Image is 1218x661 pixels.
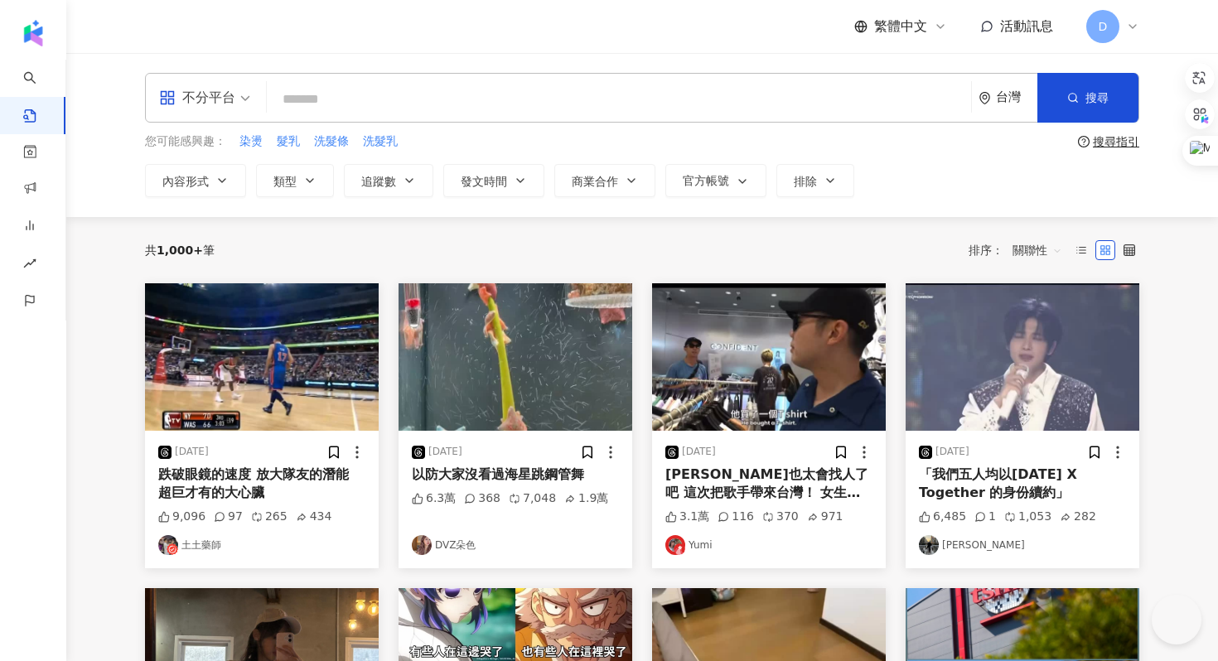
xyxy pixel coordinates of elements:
button: 髮乳 [276,133,301,151]
div: 跌破眼鏡的速度 放大隊友的潛能 超巨才有的大心臟 [158,466,365,503]
span: question-circle [1078,136,1090,147]
img: post-image [145,283,379,431]
span: 髮乳 [277,133,300,150]
div: 搜尋指引 [1093,135,1139,148]
div: 「我們五人均以[DATE] X Together 的身份續約」 [919,466,1126,503]
span: 您可能感興趣： [145,133,226,150]
div: 以防大家沒看過海星跳鋼管舞 [412,466,619,484]
span: 搜尋 [1085,91,1109,104]
span: appstore [159,89,176,106]
img: KOL Avatar [665,535,685,555]
div: 排序： [969,237,1071,263]
a: search [23,60,56,124]
img: logo icon [20,20,46,46]
button: 洗髮乳 [362,133,399,151]
div: 97 [214,509,243,525]
div: 434 [296,509,332,525]
div: 7,048 [509,490,556,507]
span: 商業合作 [572,175,618,188]
span: D [1099,17,1108,36]
span: 內容形式 [162,175,209,188]
div: 971 [807,509,843,525]
div: 370 [762,509,799,525]
img: KOL Avatar [412,535,432,555]
div: [DATE] [935,445,969,459]
img: KOL Avatar [919,535,939,555]
a: KOL AvatarYumi [665,535,872,555]
button: 搜尋 [1037,73,1138,123]
span: 染燙 [239,133,263,150]
button: 追蹤數 [344,164,433,197]
button: 官方帳號 [665,164,766,197]
iframe: Help Scout Beacon - Open [1152,595,1201,644]
div: 368 [464,490,500,507]
button: 商業合作 [554,164,655,197]
div: [PERSON_NAME]也太會找人了吧 這次把歌手帶來台灣！ 女生拍起來有不一樣的感覺 一直shopping超可愛😂 而且這段有夠誇張 就這麼剛好店家在放[PERSON_NAME]的歌！這集好... [665,466,872,503]
span: 發文時間 [461,175,507,188]
span: 活動訊息 [1000,18,1053,34]
span: 洗髮條 [314,133,349,150]
img: post-image [399,283,632,431]
div: 282 [1060,509,1096,525]
button: 洗髮條 [313,133,350,151]
div: 不分平台 [159,84,235,111]
span: 官方帳號 [683,174,729,187]
a: KOL Avatar[PERSON_NAME] [919,535,1126,555]
button: 內容形式 [145,164,246,197]
a: KOL AvatarDVZ朵色 [412,535,619,555]
img: post-image [652,283,886,431]
span: 關聯性 [1013,237,1062,263]
button: 發文時間 [443,164,544,197]
span: 類型 [273,175,297,188]
span: environment [979,92,991,104]
button: 排除 [776,164,854,197]
span: 排除 [794,175,817,188]
span: 追蹤數 [361,175,396,188]
div: 9,096 [158,509,205,525]
div: 116 [718,509,754,525]
div: 3.1萬 [665,509,709,525]
div: 共 筆 [145,244,215,257]
div: 台灣 [996,90,1037,104]
img: KOL Avatar [158,535,178,555]
div: [DATE] [428,445,462,459]
img: post-image [906,283,1139,431]
div: 1,053 [1004,509,1051,525]
div: 1.9萬 [564,490,608,507]
span: 繁體中文 [874,17,927,36]
div: 6.3萬 [412,490,456,507]
div: 1 [974,509,996,525]
button: 類型 [256,164,334,197]
span: 1,000+ [157,244,203,257]
div: [DATE] [682,445,716,459]
div: 6,485 [919,509,966,525]
span: rise [23,247,36,284]
div: 265 [251,509,288,525]
span: 洗髮乳 [363,133,398,150]
a: KOL Avatar土土藥師 [158,535,365,555]
button: 染燙 [239,133,263,151]
div: [DATE] [175,445,209,459]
